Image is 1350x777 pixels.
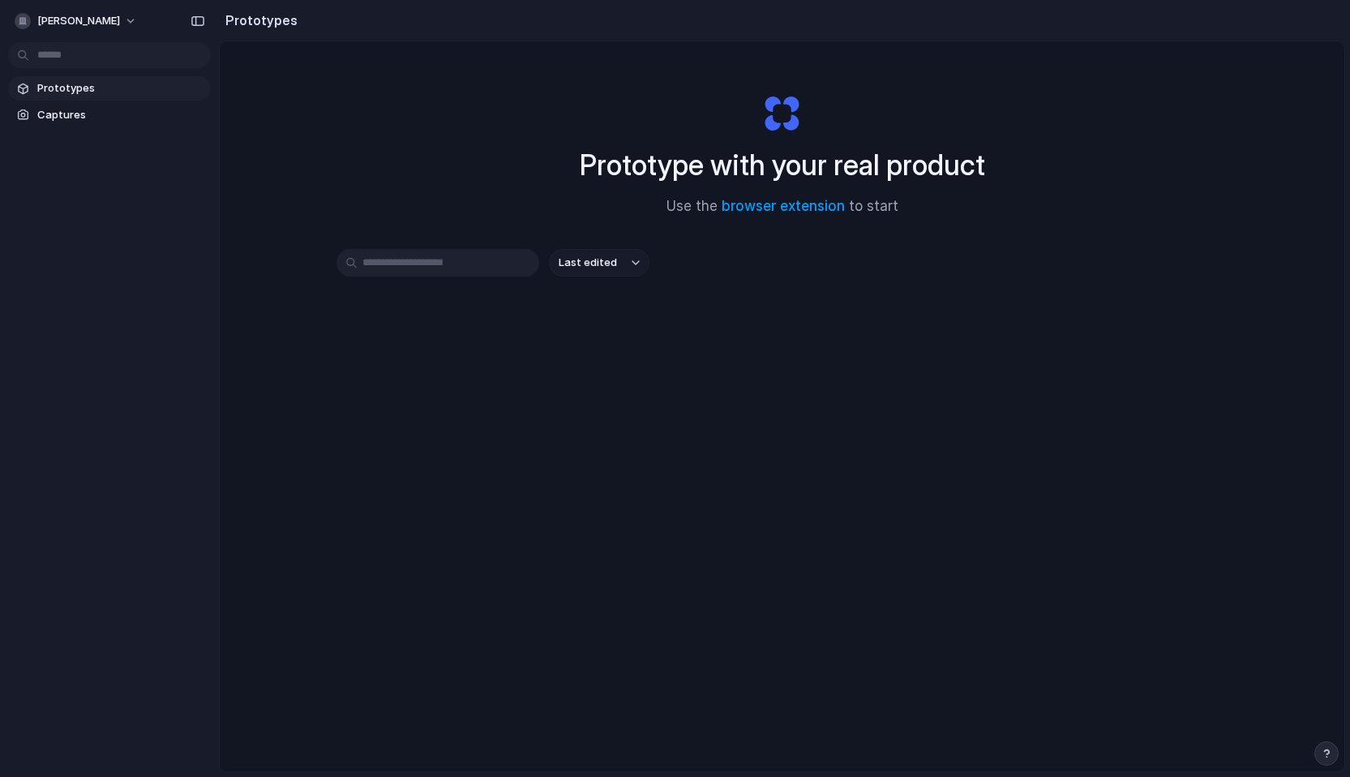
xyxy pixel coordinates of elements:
a: Prototypes [8,76,211,101]
span: Prototypes [37,80,204,97]
span: Captures [37,107,204,123]
button: Last edited [549,249,649,277]
a: Captures [8,103,211,127]
span: [PERSON_NAME] [37,13,120,29]
h1: Prototype with your real product [580,144,985,187]
button: [PERSON_NAME] [8,8,145,34]
h2: Prototypes [219,11,298,30]
span: Last edited [559,255,617,271]
a: browser extension [722,198,845,214]
span: Use the to start [666,196,898,217]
